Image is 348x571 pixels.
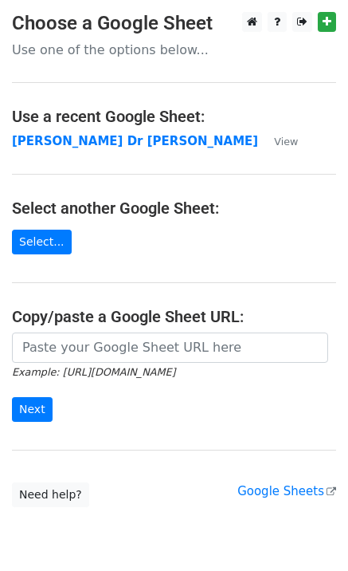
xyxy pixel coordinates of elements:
[12,482,89,507] a: Need help?
[12,397,53,422] input: Next
[12,230,72,254] a: Select...
[12,41,336,58] p: Use one of the options below...
[258,134,298,148] a: View
[12,199,336,218] h4: Select another Google Sheet:
[12,134,258,148] a: [PERSON_NAME] Dr [PERSON_NAME]
[12,307,336,326] h4: Copy/paste a Google Sheet URL:
[237,484,336,498] a: Google Sheets
[274,136,298,148] small: View
[12,107,336,126] h4: Use a recent Google Sheet:
[12,333,328,363] input: Paste your Google Sheet URL here
[12,366,175,378] small: Example: [URL][DOMAIN_NAME]
[12,12,336,35] h3: Choose a Google Sheet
